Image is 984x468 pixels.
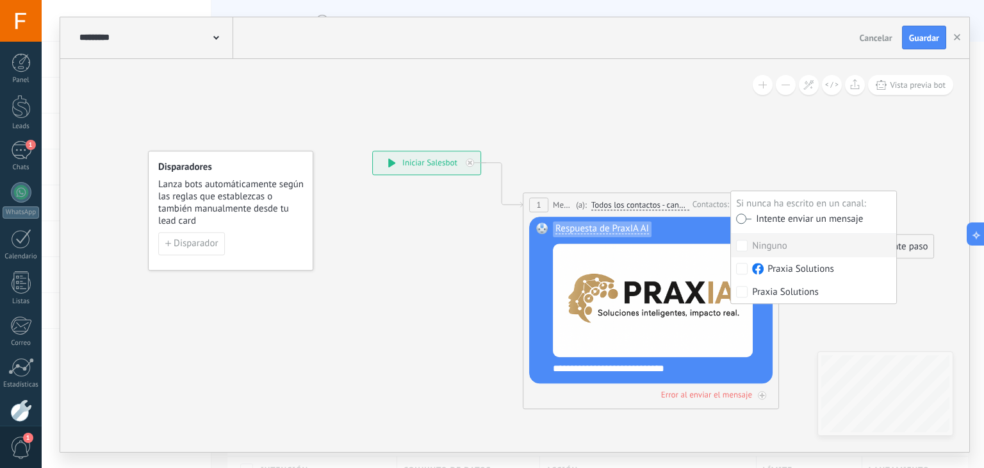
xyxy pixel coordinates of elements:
[174,239,218,248] span: Disparador
[752,263,764,274] img: facebook-sm.svg
[553,199,573,211] span: Mensaje
[909,33,939,42] span: Guardar
[553,244,753,357] img: f0cd18b1-ac7a-4d47-8150-d753d58f9f68
[693,198,732,210] div: Contactos:
[23,433,33,443] span: 1
[158,161,304,173] h4: Disparadores
[3,122,40,131] div: Leads
[3,253,40,261] div: Calendario
[855,28,898,47] button: Cancelar
[751,214,863,225] div: Intente enviar un mensaje
[752,263,834,276] div: Praxia Solutions
[3,339,40,347] div: Correo
[537,199,541,210] span: 1
[752,240,787,253] div: Seleccionar todo
[26,140,36,150] span: 1
[576,199,587,211] span: (a):
[890,79,946,90] span: Vista previa bot
[3,297,40,306] div: Listas
[860,32,892,44] span: Cancelar
[3,381,40,389] div: Estadísticas
[902,26,946,50] button: Guardar
[158,178,304,227] span: Lanza bots automáticamente según las reglas que establezcas o también manualmente desde tu lead card
[752,286,819,299] div: Praxia Solutions
[3,76,40,85] div: Panel
[555,224,649,234] span: Respuesta de PraxIA AI
[736,199,891,210] div: Si nunca ha escrito en un canal:
[553,221,652,237] button: Respuesta de PraxIA AI
[591,200,689,210] span: Todos los contactos - canales seleccionados
[158,232,225,255] button: Disparador
[661,389,752,400] div: Error al enviar el mensaje
[373,151,480,174] div: Iniciar Salesbot
[821,236,933,257] div: Agrega el siguiente paso
[868,75,953,95] button: Vista previa bot
[3,163,40,172] div: Chats
[3,206,39,219] div: WhatsApp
